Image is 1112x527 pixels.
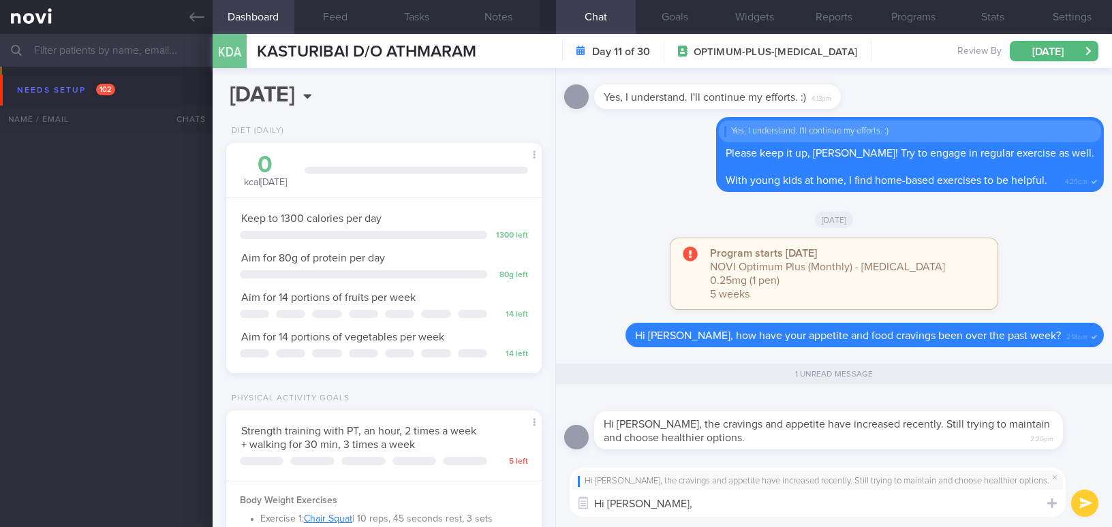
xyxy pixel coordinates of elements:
div: 80 g left [494,270,528,281]
span: 2:18pm [1066,329,1087,342]
span: Hi [PERSON_NAME], the cravings and appetite have increased recently. Still trying to maintain and... [604,419,1050,443]
span: Aim for 14 portions of vegetables per week [241,332,444,342]
span: 5 weeks [710,289,750,300]
span: KASTURIBAI D/O ATHMARAM [257,44,476,60]
span: Keep to 1300 calories per day [241,213,382,224]
span: [DATE] [815,212,854,228]
div: KDA [209,26,250,78]
div: 5 left [494,457,528,467]
strong: Program starts [DATE] [710,248,817,259]
div: Yes, I understand. I'll continue my efforts. :) [724,126,1096,137]
div: 1300 left [494,231,528,241]
button: [DATE] [1010,41,1098,61]
span: OPTIMUM-PLUS-[MEDICAL_DATA] [694,46,857,59]
div: 0 [240,153,291,177]
span: NOVI Optimum Plus (Monthly) - [MEDICAL_DATA] 0.25mg (1 pen) [710,261,945,286]
span: Review By [957,46,1002,58]
span: Strength training with PT, an hour, 2 times a week [241,426,476,436]
li: Exercise 1: | 10 reps, 45 seconds rest, 3 sets [260,510,528,526]
span: Hi [PERSON_NAME], how have your appetite and food cravings been over the past week? [635,330,1061,341]
div: 14 left [494,310,528,320]
span: Please keep it up, [PERSON_NAME]! Try to engage in regular exercise as well. [726,148,1094,159]
span: With young kids at home, I find home-based exercises to be helpful. [726,175,1047,186]
span: 2:20pm [1030,431,1053,444]
div: Chats [158,106,213,133]
span: + walking for 30 min, 3 times a week [241,439,415,450]
a: Chair Squat [304,514,352,524]
span: Yes, I understand. I'll continue my efforts. :) [604,92,806,103]
span: 4:26pm [1065,174,1087,187]
span: 4:13pm [812,91,831,103]
div: Physical Activity Goals [226,394,350,404]
span: 102 [96,84,115,95]
div: Hi [PERSON_NAME], the cravings and appetite have increased recently. Still trying to maintain and... [578,476,1057,487]
span: Aim for 80g of protein per day [241,253,385,263]
div: kcal [DATE] [240,153,291,189]
div: 14 left [494,349,528,360]
div: Diet (Daily) [226,126,284,136]
span: Aim for 14 portions of fruits per week [241,292,416,303]
strong: Day 11 of 30 [592,45,650,59]
strong: Body Weight Exercises [240,496,337,505]
div: Needs setup [14,81,119,99]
